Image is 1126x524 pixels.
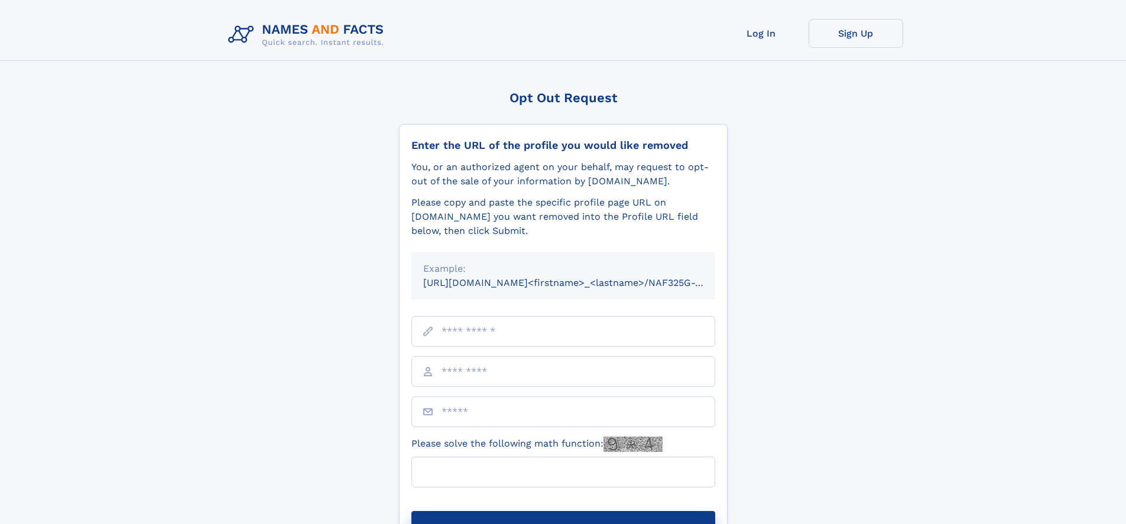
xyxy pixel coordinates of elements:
[399,90,728,105] div: Opt Out Request
[411,160,715,188] div: You, or an authorized agent on your behalf, may request to opt-out of the sale of your informatio...
[809,19,903,48] a: Sign Up
[714,19,809,48] a: Log In
[411,139,715,152] div: Enter the URL of the profile you would like removed
[411,437,663,452] label: Please solve the following math function:
[411,196,715,238] div: Please copy and paste the specific profile page URL on [DOMAIN_NAME] you want removed into the Pr...
[423,277,738,288] small: [URL][DOMAIN_NAME]<firstname>_<lastname>/NAF325G-xxxxxxxx
[423,262,703,276] div: Example:
[223,19,394,51] img: Logo Names and Facts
